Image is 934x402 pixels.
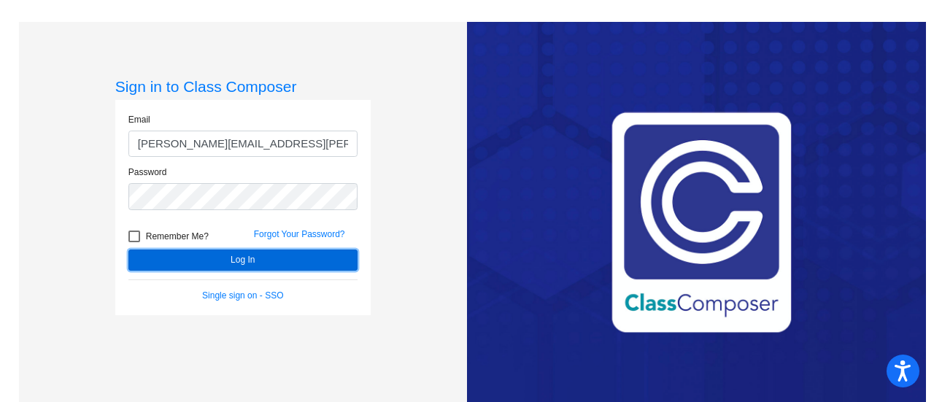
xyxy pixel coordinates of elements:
span: Remember Me? [146,228,209,245]
a: Forgot Your Password? [254,229,345,239]
h3: Sign in to Class Composer [115,77,371,96]
a: Single sign on - SSO [202,290,283,301]
button: Log In [128,250,358,271]
label: Password [128,166,167,179]
label: Email [128,113,150,126]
